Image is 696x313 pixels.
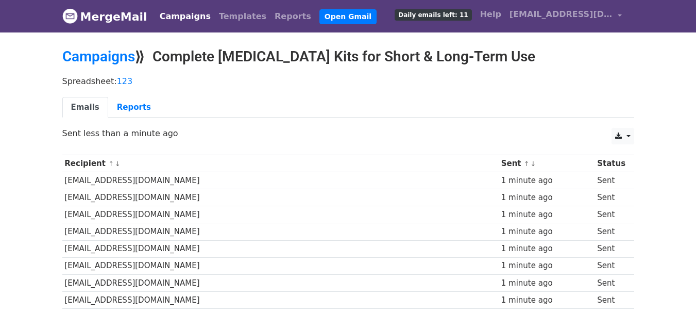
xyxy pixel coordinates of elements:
td: Sent [595,206,629,223]
div: 1 minute ago [501,243,592,255]
td: Sent [595,291,629,308]
a: Help [476,4,505,25]
td: [EMAIL_ADDRESS][DOMAIN_NAME] [62,206,499,223]
div: 1 minute ago [501,277,592,289]
a: Campaigns [62,48,135,65]
th: Recipient [62,155,499,172]
a: Daily emails left: 11 [391,4,476,25]
a: [EMAIL_ADDRESS][DOMAIN_NAME] [505,4,626,28]
p: Sent less than a minute ago [62,128,634,139]
div: 1 minute ago [501,294,592,306]
a: Open Gmail [319,9,377,24]
td: [EMAIL_ADDRESS][DOMAIN_NAME] [62,240,499,257]
h2: ⟫ Complete [MEDICAL_DATA] Kits for Short & Long-Term Use [62,48,634,65]
th: Sent [499,155,595,172]
p: Spreadsheet: [62,76,634,87]
td: Sent [595,189,629,206]
a: ↓ [115,160,121,168]
td: Sent [595,240,629,257]
th: Status [595,155,629,172]
a: ↑ [524,160,530,168]
a: Campaigns [156,6,215,27]
img: MergeMail logo [62,8,78,24]
a: Reports [108,97,160,118]
a: MergeMail [62,6,147,27]
div: 1 minute ago [501,209,592,221]
td: [EMAIL_ADDRESS][DOMAIN_NAME] [62,172,499,189]
td: [EMAIL_ADDRESS][DOMAIN_NAME] [62,274,499,291]
a: 123 [117,76,133,86]
span: Daily emails left: 11 [395,9,471,21]
a: Templates [215,6,270,27]
td: [EMAIL_ADDRESS][DOMAIN_NAME] [62,189,499,206]
td: [EMAIL_ADDRESS][DOMAIN_NAME] [62,291,499,308]
a: ↓ [531,160,536,168]
td: Sent [595,274,629,291]
a: Reports [270,6,315,27]
td: Sent [595,223,629,240]
td: [EMAIL_ADDRESS][DOMAIN_NAME] [62,223,499,240]
td: Sent [595,257,629,274]
a: ↑ [108,160,114,168]
div: 1 minute ago [501,226,592,238]
a: Emails [62,97,108,118]
div: 1 minute ago [501,260,592,272]
span: [EMAIL_ADDRESS][DOMAIN_NAME] [510,8,613,21]
div: 1 minute ago [501,192,592,204]
td: [EMAIL_ADDRESS][DOMAIN_NAME] [62,257,499,274]
div: 1 minute ago [501,175,592,187]
td: Sent [595,172,629,189]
